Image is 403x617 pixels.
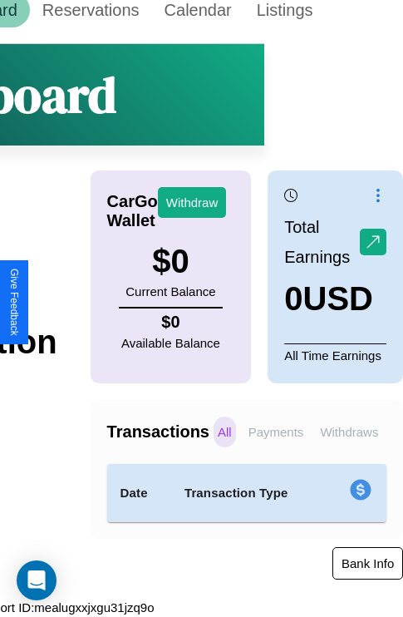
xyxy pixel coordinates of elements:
p: All [214,417,236,447]
div: Open Intercom Messenger [17,560,57,600]
p: Withdraws [316,417,382,447]
p: All Time Earnings [284,343,386,367]
h4: $ 0 [121,313,220,332]
p: Current Balance [125,280,215,303]
button: Bank Info [332,547,403,580]
h3: 0 USD [284,280,386,318]
table: simple table [107,464,387,522]
h4: Date [120,483,158,503]
p: Total Earnings [284,212,360,272]
button: Withdraw [158,187,227,218]
h3: $ 0 [125,243,215,280]
div: Give Feedback [8,269,20,336]
p: Payments [244,417,308,447]
h4: Transaction Type [184,483,312,503]
h4: CarGo Wallet [107,192,158,230]
h4: Transactions [107,422,209,442]
p: Available Balance [121,332,220,354]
